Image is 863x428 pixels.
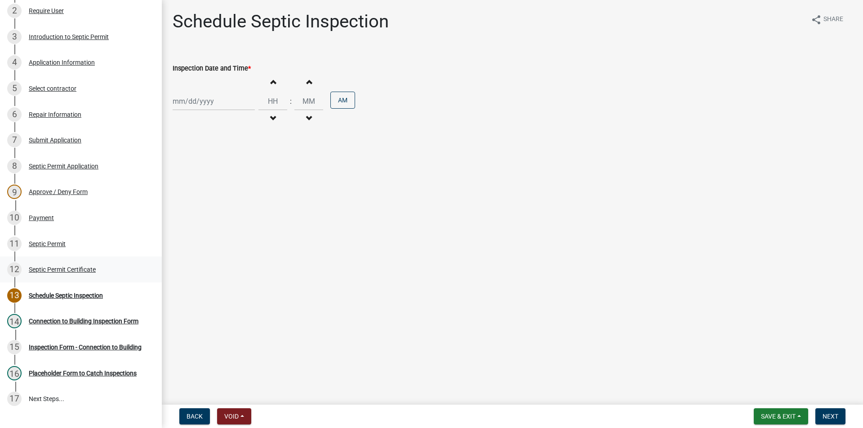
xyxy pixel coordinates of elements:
[29,266,96,273] div: Septic Permit Certificate
[217,408,251,424] button: Void
[29,137,81,143] div: Submit Application
[7,262,22,277] div: 12
[29,292,103,299] div: Schedule Septic Inspection
[29,370,137,376] div: Placeholder Form to Catch Inspections
[29,59,95,66] div: Application Information
[29,34,109,40] div: Introduction to Septic Permit
[761,413,796,420] span: Save & Exit
[187,413,203,420] span: Back
[173,66,251,72] label: Inspection Date and Time
[7,314,22,328] div: 14
[330,92,355,109] button: AM
[7,185,22,199] div: 9
[173,11,389,32] h1: Schedule Septic Inspection
[173,92,255,110] input: mm/dd/yyyy
[29,344,142,350] div: Inspection Form - Connection to Building
[815,408,845,424] button: Next
[29,189,88,195] div: Approve / Deny Form
[7,288,22,303] div: 13
[7,133,22,147] div: 7
[29,318,138,324] div: Connection to Building Inspection Form
[7,159,22,173] div: 8
[7,30,22,44] div: 3
[287,96,294,107] div: :
[823,413,838,420] span: Next
[258,92,287,110] input: Hours
[224,413,239,420] span: Void
[754,408,808,424] button: Save & Exit
[29,163,98,169] div: Septic Permit Application
[29,241,66,247] div: Septic Permit
[29,8,64,14] div: Require User
[294,92,323,110] input: Minutes
[7,340,22,354] div: 15
[179,408,210,424] button: Back
[29,85,76,92] div: Select contractor
[7,237,22,251] div: 11
[804,11,850,28] button: shareShare
[823,14,843,25] span: Share
[7,55,22,70] div: 4
[7,366,22,380] div: 16
[7,392,22,406] div: 17
[7,81,22,96] div: 5
[7,4,22,18] div: 2
[7,107,22,122] div: 6
[29,215,54,221] div: Payment
[811,14,822,25] i: share
[7,211,22,225] div: 10
[29,111,81,118] div: Repair Information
